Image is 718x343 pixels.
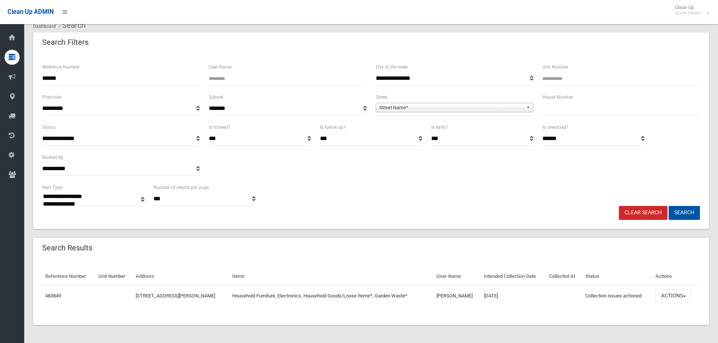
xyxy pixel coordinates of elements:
header: Search Results [33,241,101,255]
label: Is follow up? [320,123,346,131]
button: Actions [655,289,692,303]
label: Suburb [209,93,224,101]
th: User Name [433,268,481,285]
a: Dashboard [33,24,56,29]
th: Items [229,268,433,285]
label: Reference Number [42,63,80,71]
button: Search [669,206,700,220]
label: Number of results per page [153,183,209,192]
label: Is missed? [209,123,230,131]
span: Clean Up ADMIN [8,8,54,15]
label: Status [42,123,55,131]
th: Actions [652,268,700,285]
th: Intended Collection Date [481,268,546,285]
td: [DATE] [481,285,546,307]
label: Booked By [42,153,63,162]
th: Collected At [546,268,582,285]
label: Unit Number [542,63,568,71]
th: Reference Number [42,268,95,285]
small: Super Admin [675,10,701,16]
a: 483849 [45,293,61,299]
a: Clear Search [619,206,667,220]
label: House Number [542,93,573,101]
td: [PERSON_NAME] [433,285,481,307]
th: Address [133,268,229,285]
header: Search Filters [33,35,98,50]
td: Collection issues actioned [582,285,652,307]
span: Street Name* [379,103,523,112]
label: Is early? [431,123,448,131]
label: Day of the week [376,63,408,71]
th: Status [582,268,652,285]
label: Postcode [42,93,61,101]
label: Item Type [42,183,62,192]
th: Unit Number [95,268,133,285]
a: [STREET_ADDRESS][PERSON_NAME] [136,293,215,299]
label: User Name [209,63,231,71]
li: Search [57,18,86,32]
td: Household Furniture, Electronics, Household Goods/Loose Items*, Garden Waste* [229,285,433,307]
span: Clean Up [671,5,709,16]
label: Is oversized? [542,123,568,131]
label: Street [376,93,387,101]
